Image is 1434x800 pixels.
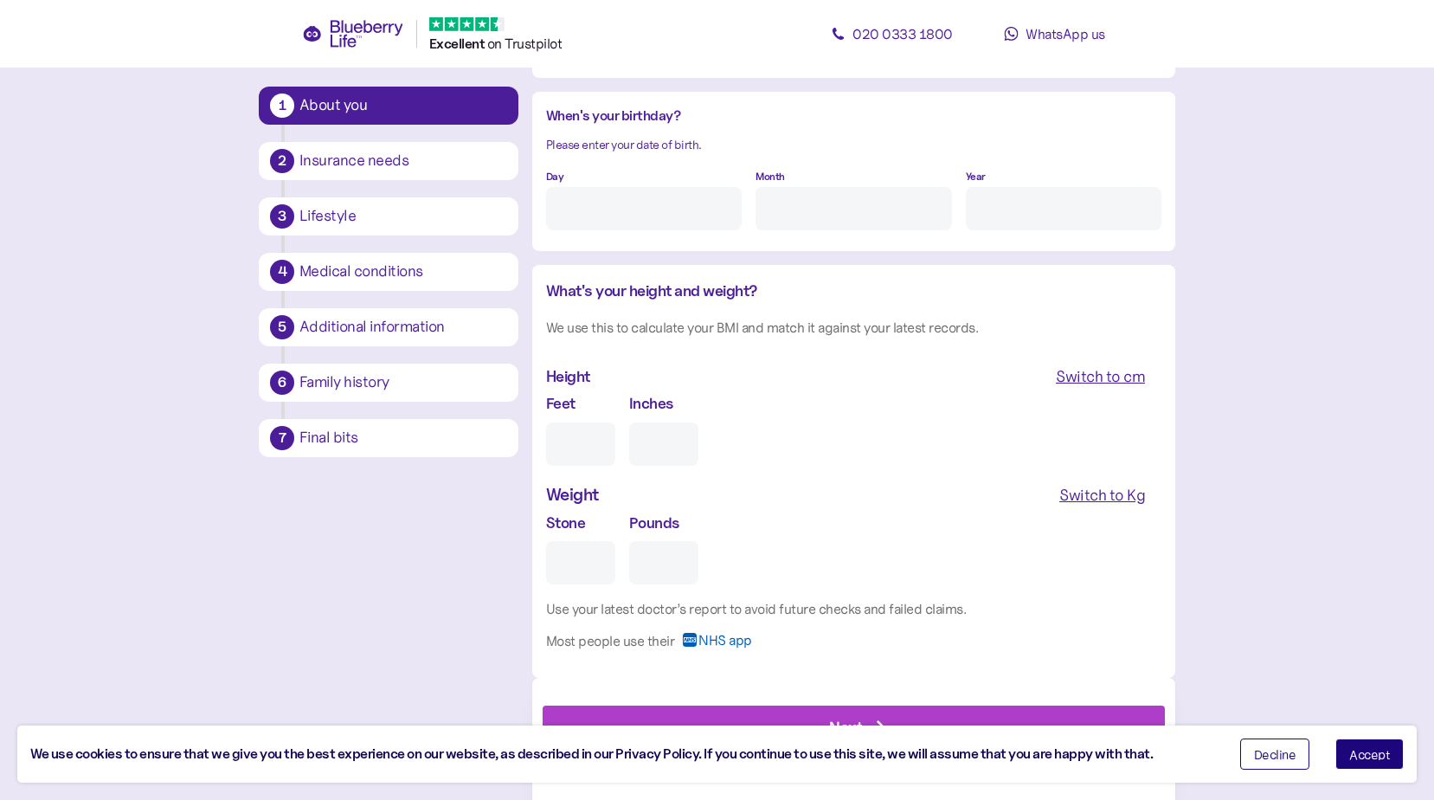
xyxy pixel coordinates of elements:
[546,365,590,389] div: Height
[546,317,1161,339] div: We use this to calculate your BMI and match it against your latest records.
[270,204,294,229] div: 3
[829,715,862,739] div: Next
[259,87,518,125] button: 1About you
[270,260,294,284] div: 4
[299,153,507,169] div: Insurance needs
[698,633,752,661] span: NHS app
[1254,748,1296,760] span: Decline
[270,426,294,450] div: 7
[543,706,1165,749] button: Next
[30,744,1214,765] div: We use cookies to ensure that we give you the best experience on our website, as described in our...
[1056,365,1145,389] div: Switch to cm
[299,430,507,446] div: Final bits
[270,149,294,173] div: 2
[1349,748,1390,760] span: Accept
[259,308,518,346] button: 5Additional information
[299,319,507,335] div: Additional information
[259,142,518,180] button: 2Insurance needs
[966,169,986,185] label: Year
[546,511,586,534] label: Stone
[852,25,953,42] span: 020 0333 1800
[259,364,518,402] button: 6Family history
[299,209,507,224] div: Lifestyle
[629,391,673,415] label: Inches
[546,279,1161,303] div: What's your height and weight?
[977,16,1133,51] a: WhatsApp us
[299,264,507,280] div: Medical conditions
[299,375,507,390] div: Family history
[546,106,1161,127] div: When's your birthday?
[814,16,970,51] a: 020 0333 1800
[629,511,679,534] label: Pounds
[270,315,294,339] div: 5
[259,253,518,291] button: 4Medical conditions
[270,94,294,118] div: 1
[546,598,1161,620] div: Use your latest doctor’s report to avoid future checks and failed claims.
[1026,25,1105,42] span: WhatsApp us
[546,136,1161,155] div: Please enter your date of birth.
[546,169,564,185] label: Day
[259,419,518,457] button: 7Final bits
[270,371,294,395] div: 6
[259,197,518,235] button: 3Lifestyle
[1240,739,1310,770] button: Decline cookies
[429,35,487,52] span: Excellent ️
[546,391,576,415] label: Feet
[1043,480,1161,511] button: Switch to Kg
[546,630,675,652] div: Most people use their
[546,481,599,508] div: Weight
[1335,739,1404,770] button: Accept cookies
[1039,360,1161,391] button: Switch to cm
[487,35,563,52] span: on Trustpilot
[1059,483,1145,507] div: Switch to Kg
[756,169,785,185] label: Month
[299,98,507,113] div: About you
